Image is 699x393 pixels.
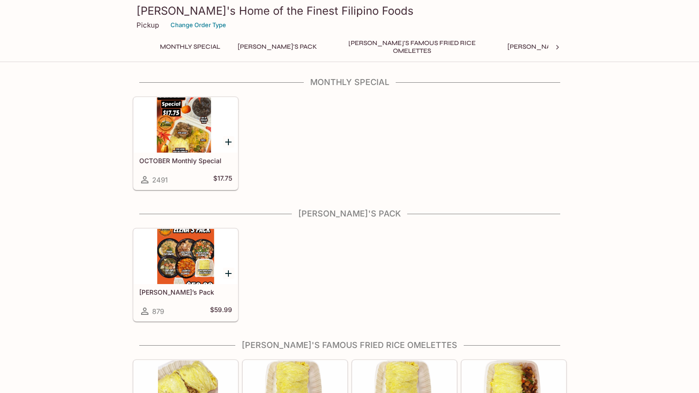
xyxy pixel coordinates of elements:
a: [PERSON_NAME]’s Pack879$59.99 [133,228,238,321]
a: OCTOBER Monthly Special2491$17.75 [133,97,238,190]
button: [PERSON_NAME]'s Pack [233,40,322,53]
h5: OCTOBER Monthly Special [139,157,232,165]
span: 2491 [152,176,168,184]
button: Add Elena’s Pack [223,268,234,279]
button: [PERSON_NAME]'s Mixed Plates [502,40,619,53]
h5: [PERSON_NAME]’s Pack [139,288,232,296]
h4: [PERSON_NAME]'s Famous Fried Rice Omelettes [133,340,567,350]
div: Elena’s Pack [134,229,238,284]
button: Add OCTOBER Monthly Special [223,136,234,148]
h3: [PERSON_NAME]'s Home of the Finest Filipino Foods [136,4,563,18]
div: OCTOBER Monthly Special [134,97,238,153]
button: [PERSON_NAME]'s Famous Fried Rice Omelettes [330,40,495,53]
h4: Monthly Special [133,77,567,87]
p: Pickup [136,21,159,29]
button: Monthly Special [155,40,225,53]
h5: $17.75 [213,174,232,185]
span: 879 [152,307,164,316]
h4: [PERSON_NAME]'s Pack [133,209,567,219]
h5: $59.99 [210,306,232,317]
button: Change Order Type [166,18,230,32]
